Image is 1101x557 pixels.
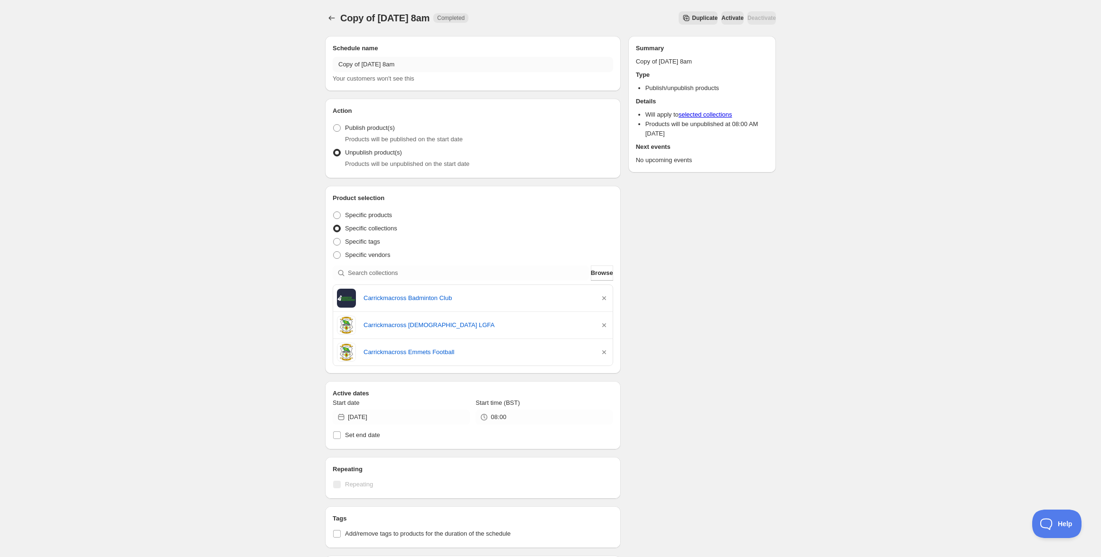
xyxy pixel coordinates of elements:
a: Carrickmacross Badminton Club [364,293,592,303]
h2: Type [636,70,768,80]
button: Secondary action label [679,11,718,25]
span: Duplicate [692,14,718,22]
iframe: Toggle Customer Support [1032,510,1082,538]
span: Completed [437,14,465,22]
li: Products will be unpublished at 08:00 AM [DATE] [645,119,768,138]
span: Activate [721,14,744,22]
span: Your customers won't see this [333,75,414,82]
h2: Action [333,106,613,116]
h2: Summary [636,44,768,53]
span: Products will be unpublished on the start date [345,160,469,167]
button: Browse [591,265,613,281]
h2: Product selection [333,193,613,203]
span: Specific tags [345,238,380,245]
h2: Tags [333,514,613,523]
h2: Repeating [333,465,613,474]
p: Copy of [DATE] 8am [636,57,768,66]
button: Activate [721,11,744,25]
span: Specific products [345,211,392,219]
span: Publish product(s) [345,124,395,131]
a: Carrickmacross [DEMOGRAPHIC_DATA] LGFA [364,320,592,330]
input: Search collections [348,265,589,281]
span: Specific vendors [345,251,390,258]
a: Carrickmacross Emmets Football [364,347,592,357]
span: Specific collections [345,225,397,232]
button: Schedules [325,11,338,25]
span: Unpublish product(s) [345,149,402,156]
li: Publish/unpublish products [645,83,768,93]
span: Browse [591,268,613,278]
span: Start time (BST) [476,399,520,406]
span: Copy of [DATE] 8am [340,13,429,23]
h2: Schedule name [333,44,613,53]
a: selected collections [679,111,732,118]
li: Will apply to [645,110,768,119]
h2: Next events [636,142,768,152]
h2: Active dates [333,389,613,398]
span: Set end date [345,431,380,438]
p: No upcoming events [636,155,768,165]
span: Repeating [345,481,373,488]
span: Add/remove tags to products for the duration of the schedule [345,530,511,537]
span: Start date [333,399,359,406]
span: Products will be published on the start date [345,136,463,143]
h2: Details [636,97,768,106]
